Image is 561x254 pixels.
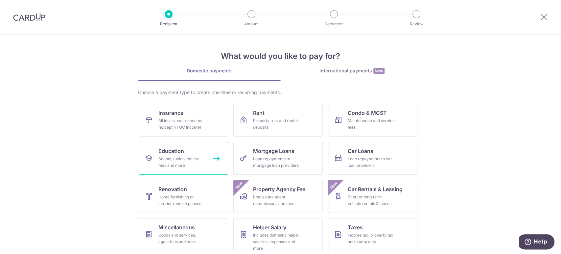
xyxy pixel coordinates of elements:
[233,180,244,191] span: New
[138,50,423,62] h4: What would you like to pay for?
[253,223,286,231] span: Helper Salary
[253,117,300,131] div: Property rent and rental deposits
[158,194,206,207] div: Home furnishing or interior reno-expenses
[227,21,276,27] p: Amount
[328,104,417,137] a: Condo & MCSTMaintenance and service fees
[348,147,373,155] span: Car Loans
[253,232,300,252] div: Includes domestic helper salaries, expenses and more
[348,232,395,245] div: Income tax, property tax and stamp duty
[392,21,441,27] p: Review
[253,156,300,169] div: Loan repayments to mortgage loan providers
[233,104,323,137] a: RentProperty rent and rental deposits
[139,142,228,175] a: EducationSchool, tuition, course fees and more
[373,68,385,74] span: New
[519,234,554,251] iframe: Opens a widget where you can find more information
[253,185,305,193] span: Property Agency Fee
[158,109,183,117] span: Insurance
[139,104,228,137] a: InsuranceAll insurance premiums (except NTUC Income)
[13,13,45,21] img: CardUp
[348,223,363,231] span: Taxes
[328,142,417,175] a: Car LoansLoan repayments to car loan providers
[139,218,228,251] a: MiscellaneousGoods and services, agent fees and more
[328,180,417,213] a: Car Rentals & LeasingShort or long‑term vehicle rentals & leasesNew
[328,218,417,251] a: TaxesIncome tax, property tax and stamp duty
[253,194,300,207] div: Real estate agent commissions and fees
[281,67,423,74] div: International payments
[348,109,387,117] span: Condo & MCST
[158,223,195,231] span: Miscellaneous
[253,109,265,117] span: Rent
[138,67,281,74] div: Domestic payments
[310,21,358,27] p: Document
[158,185,187,193] span: Renovation
[233,180,323,213] a: Property Agency FeeReal estate agent commissions and feesNew
[158,117,206,131] div: All insurance premiums (except NTUC Income)
[233,218,323,251] a: Helper SalaryIncludes domestic helper salaries, expenses and more
[348,185,403,193] span: Car Rentals & Leasing
[328,180,339,191] span: New
[158,147,184,155] span: Education
[139,180,228,213] a: RenovationHome furnishing or interior reno-expenses
[15,5,28,11] span: Help
[348,194,395,207] div: Short or long‑term vehicle rentals & leases
[348,117,395,131] div: Maintenance and service fees
[144,21,193,27] p: Recipient
[158,232,206,245] div: Goods and services, agent fees and more
[138,89,423,96] div: Choose a payment type to create one-time or recurring payments.
[233,142,323,175] a: Mortgage LoansLoan repayments to mortgage loan providers
[253,147,294,155] span: Mortgage Loans
[158,156,206,169] div: School, tuition, course fees and more
[348,156,395,169] div: Loan repayments to car loan providers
